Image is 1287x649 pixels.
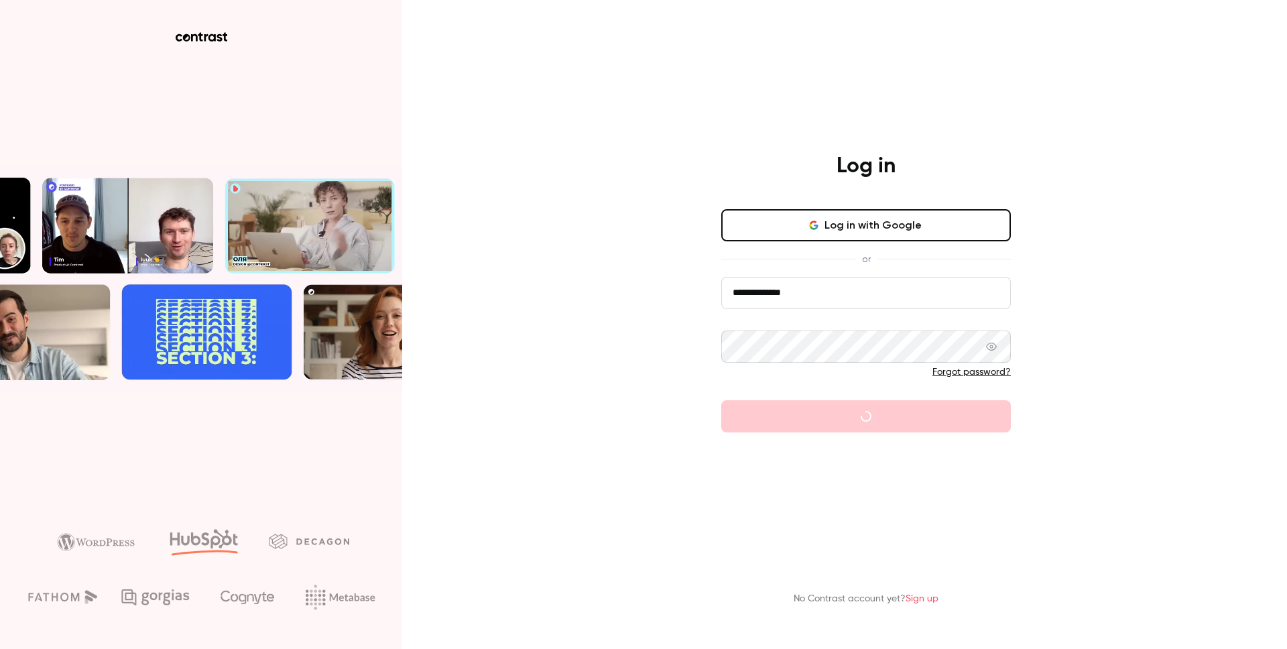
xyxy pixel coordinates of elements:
a: Sign up [906,594,938,603]
span: or [855,252,877,266]
button: Log in with Google [721,209,1011,241]
a: Forgot password? [932,367,1011,377]
h4: Log in [837,153,896,180]
p: No Contrast account yet? [794,592,938,606]
img: decagon [269,534,349,548]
